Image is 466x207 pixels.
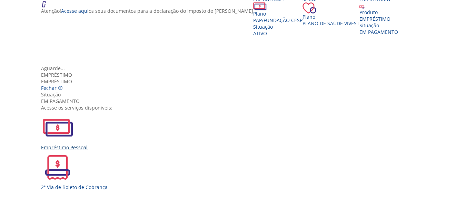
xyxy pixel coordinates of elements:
[359,16,398,22] div: EMPRÉSTIMO
[41,65,430,72] div: Aguarde...
[41,111,430,151] a: Empréstimo Pessoal
[41,151,430,190] a: 2ª Via de Boleto de Cobrança
[41,104,430,111] div: Acesse os serviços disponíveis:
[41,144,430,151] div: Empréstimo Pessoal
[359,9,398,16] div: Produto
[41,98,430,104] div: EM PAGAMENTO
[41,8,253,14] p: Atenção! os seus documentos para a declaração do Imposto de [PERSON_NAME]
[303,20,359,27] span: Plano de Saúde VIVEST
[253,23,303,30] div: Situação
[41,91,430,98] div: Situação
[41,151,74,184] img: 2ViaCobranca.svg
[359,22,398,29] div: Situação
[303,2,316,13] img: ico_coracao.png
[41,184,430,190] div: 2ª Via de Boleto de Cobrança
[253,2,267,10] img: ico_dinheiro.png
[359,29,398,35] span: EM PAGAMENTO
[41,111,74,144] img: EmprestimoPessoal.svg
[41,85,57,91] span: Fechar
[41,72,430,78] div: Empréstimo
[253,30,267,37] span: Ativo
[61,8,89,14] a: Acesse aqui
[41,85,63,91] a: Fechar
[303,13,359,20] div: Plano
[253,10,303,17] div: Plano
[359,4,365,9] img: ico_emprestimo.svg
[41,78,72,85] span: EMPRÉSTIMO
[253,17,303,23] span: PAP/Fundação CESP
